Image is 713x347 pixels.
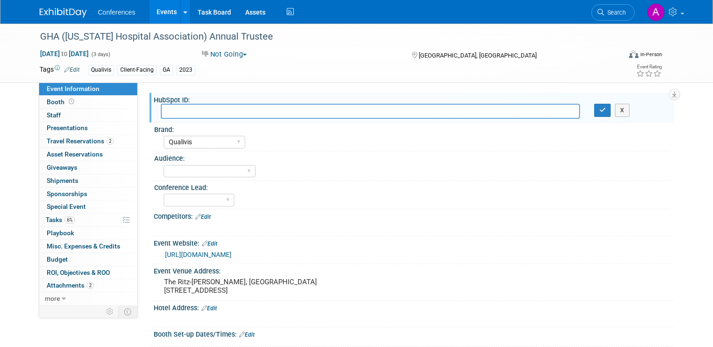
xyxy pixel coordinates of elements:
a: Staff [39,109,137,122]
a: Edit [239,331,255,338]
a: Booth [39,96,137,108]
span: Budget [47,256,68,263]
span: Tasks [46,216,75,223]
a: more [39,292,137,305]
a: ROI, Objectives & ROO [39,266,137,279]
img: Format-Inperson.png [629,50,638,58]
span: Attachments [47,281,94,289]
div: In-Person [640,51,662,58]
span: to [60,50,69,58]
div: HubSpot ID: [154,93,674,105]
div: Client-Facing [117,65,157,75]
a: Giveaways [39,161,137,174]
a: Special Event [39,200,137,213]
td: Personalize Event Tab Strip [102,306,118,318]
img: Alexa Wennerholm [647,3,665,21]
div: Event Website: [154,236,674,248]
span: [GEOGRAPHIC_DATA], [GEOGRAPHIC_DATA] [419,52,537,59]
a: Search [591,4,635,21]
span: Special Event [47,203,86,210]
span: 2 [87,282,94,289]
span: Search [604,9,626,16]
td: Tags [40,65,80,75]
a: Edit [64,66,80,73]
a: Travel Reservations2 [39,135,137,148]
span: Travel Reservations [47,137,114,145]
div: 2023 [176,65,195,75]
td: Toggle Event Tabs [118,306,137,318]
span: 2 [107,138,114,145]
div: Conference Lead: [154,181,670,192]
a: Edit [195,214,211,220]
a: Asset Reservations [39,148,137,161]
span: (3 days) [91,51,110,58]
a: Shipments [39,174,137,187]
span: ROI, Objectives & ROO [47,269,110,276]
a: Sponsorships [39,188,137,200]
span: Sponsorships [47,190,87,198]
div: Event Venue Address: [154,264,674,276]
div: Qualivis [88,65,114,75]
span: Misc. Expenses & Credits [47,242,120,250]
div: Brand: [154,123,670,134]
div: GHA ([US_STATE] Hospital Association) Annual Trustee [37,28,609,45]
button: Not Going [199,50,250,59]
a: Budget [39,253,137,266]
a: Tasks6% [39,214,137,226]
span: 6% [65,216,75,223]
a: Misc. Expenses & Credits [39,240,137,253]
span: more [45,295,60,302]
a: Edit [202,240,217,247]
div: Booth Set-up Dates/Times: [154,327,674,339]
span: Shipments [47,177,78,184]
span: [DATE] [DATE] [40,50,89,58]
div: Competitors: [154,209,674,222]
span: Asset Reservations [47,150,103,158]
div: Event Rating [636,65,662,69]
a: Attachments2 [39,279,137,292]
a: Playbook [39,227,137,240]
span: Staff [47,111,61,119]
pre: The Ritz-[PERSON_NAME], [GEOGRAPHIC_DATA] [STREET_ADDRESS] [164,278,360,295]
img: ExhibitDay [40,8,87,17]
a: [URL][DOMAIN_NAME] [165,251,232,258]
span: Giveaways [47,164,77,171]
span: Playbook [47,229,74,237]
span: Event Information [47,85,99,92]
a: Presentations [39,122,137,134]
a: Edit [201,305,217,312]
a: Event Information [39,83,137,95]
span: Booth [47,98,76,106]
button: X [615,104,630,117]
div: Hotel Address: [154,301,674,313]
span: Booth not reserved yet [67,98,76,105]
div: GA [160,65,173,75]
div: Event Format [570,49,662,63]
span: Conferences [98,8,135,16]
span: Presentations [47,124,88,132]
div: Audience: [154,151,670,163]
